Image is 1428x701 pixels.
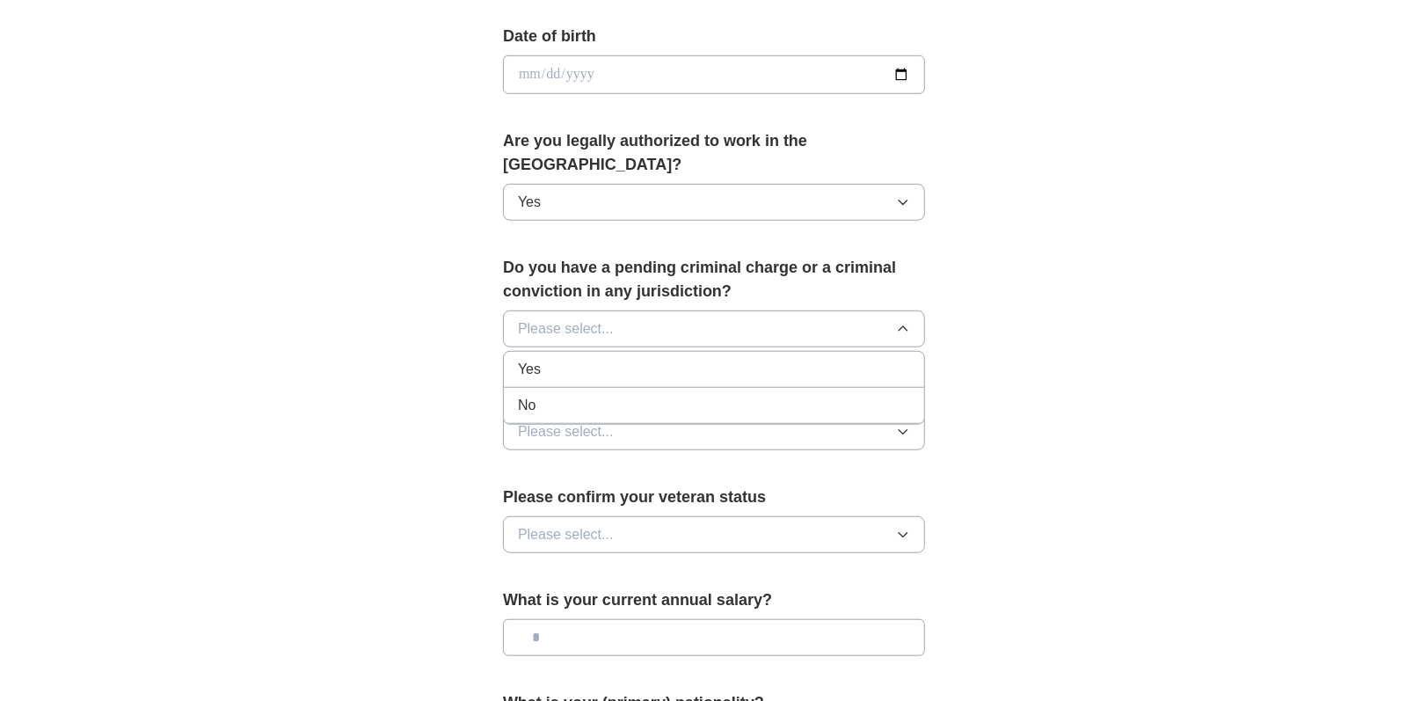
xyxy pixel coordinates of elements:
[503,129,925,177] label: Are you legally authorized to work in the [GEOGRAPHIC_DATA]?
[518,192,541,213] span: Yes
[503,310,925,347] button: Please select...
[503,184,925,221] button: Yes
[503,486,925,509] label: Please confirm your veteran status
[518,524,614,545] span: Please select...
[503,588,925,612] label: What is your current annual salary?
[503,25,925,48] label: Date of birth
[503,256,925,303] label: Do you have a pending criminal charge or a criminal conviction in any jurisdiction?
[518,359,541,380] span: Yes
[503,516,925,553] button: Please select...
[503,413,925,450] button: Please select...
[518,318,614,340] span: Please select...
[518,421,614,442] span: Please select...
[518,395,535,416] span: No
